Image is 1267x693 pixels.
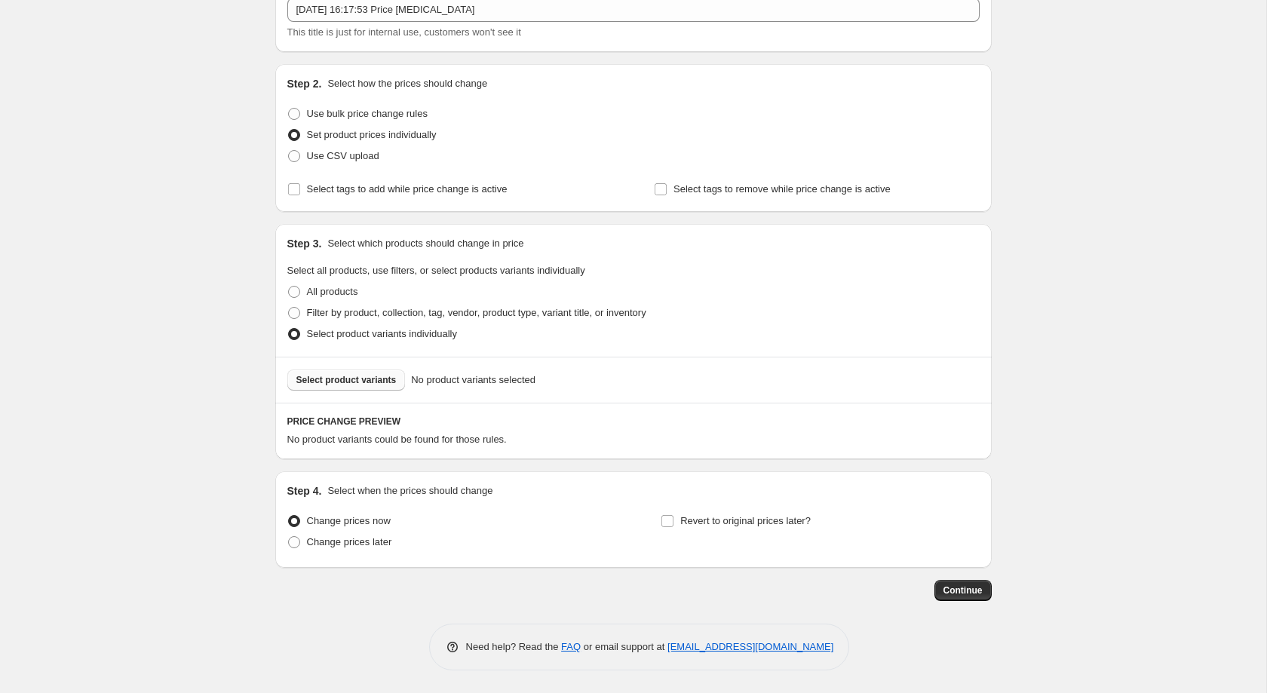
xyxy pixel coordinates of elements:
a: FAQ [561,641,581,652]
h2: Step 4. [287,483,322,498]
span: Select tags to add while price change is active [307,183,508,195]
span: Revert to original prices later? [680,515,811,526]
span: Set product prices individually [307,129,437,140]
h2: Step 2. [287,76,322,91]
span: or email support at [581,641,667,652]
span: Need help? Read the [466,641,562,652]
p: Select when the prices should change [327,483,492,498]
span: Select tags to remove while price change is active [673,183,891,195]
a: [EMAIL_ADDRESS][DOMAIN_NAME] [667,641,833,652]
span: All products [307,286,358,297]
h2: Step 3. [287,236,322,251]
span: Select all products, use filters, or select products variants individually [287,265,585,276]
span: Use bulk price change rules [307,108,428,119]
span: Change prices now [307,515,391,526]
span: Change prices later [307,536,392,547]
span: Select product variants individually [307,328,457,339]
p: Select which products should change in price [327,236,523,251]
span: This title is just for internal use, customers won't see it [287,26,521,38]
h6: PRICE CHANGE PREVIEW [287,415,980,428]
span: Use CSV upload [307,150,379,161]
button: Select product variants [287,369,406,391]
span: Continue [943,584,983,596]
span: No product variants could be found for those rules. [287,434,507,445]
span: Select product variants [296,374,397,386]
span: No product variants selected [411,373,535,388]
button: Continue [934,580,992,601]
span: Filter by product, collection, tag, vendor, product type, variant title, or inventory [307,307,646,318]
p: Select how the prices should change [327,76,487,91]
